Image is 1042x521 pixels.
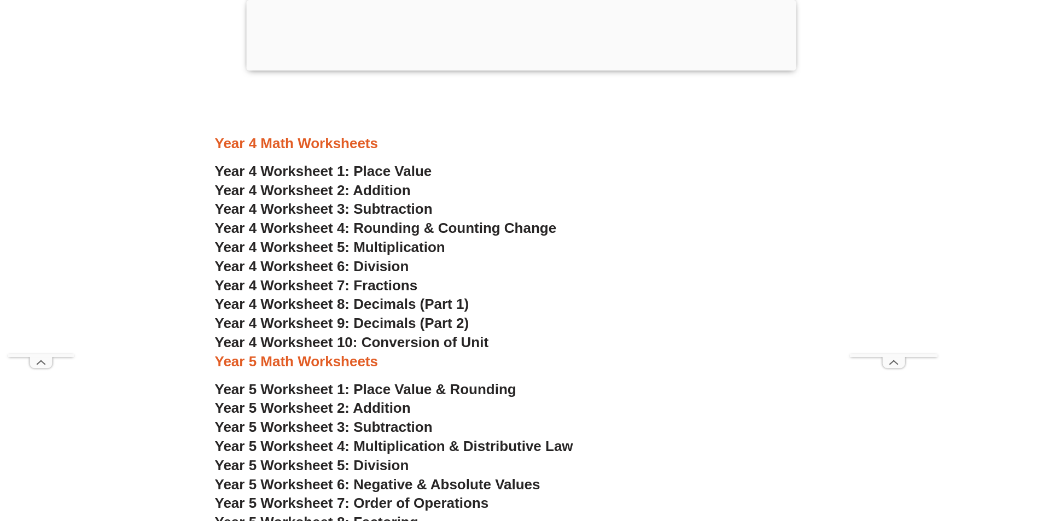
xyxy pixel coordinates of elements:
[215,495,489,511] a: Year 5 Worksheet 7: Order of Operations
[215,296,469,312] a: Year 4 Worksheet 8: Decimals (Part 1)
[215,476,540,493] a: Year 5 Worksheet 6: Negative & Absolute Values
[215,182,411,198] a: Year 4 Worksheet 2: Addition
[860,397,1042,521] iframe: Chat Widget
[215,353,828,371] h3: Year 5 Math Worksheets
[215,201,433,217] a: Year 4 Worksheet 3: Subtraction
[850,26,938,354] iframe: Advertisement
[215,419,433,435] a: Year 5 Worksheet 3: Subtraction
[215,134,828,153] h3: Year 4 Math Worksheets
[215,457,409,473] a: Year 5 Worksheet 5: Division
[215,239,445,255] a: Year 4 Worksheet 5: Multiplication
[215,315,469,331] a: Year 4 Worksheet 9: Decimals (Part 2)
[215,381,516,397] a: Year 5 Worksheet 1: Place Value & Rounding
[215,400,411,416] a: Year 5 Worksheet 2: Addition
[215,438,573,454] a: Year 5 Worksheet 4: Multiplication & Distributive Law
[215,220,557,236] a: Year 4 Worksheet 4: Rounding & Counting Change
[215,258,409,274] a: Year 4 Worksheet 6: Division
[215,334,489,350] a: Year 4 Worksheet 10: Conversion of Unit
[215,163,432,179] a: Year 4 Worksheet 1: Place Value
[8,26,74,354] iframe: Advertisement
[215,277,418,294] a: Year 4 Worksheet 7: Fractions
